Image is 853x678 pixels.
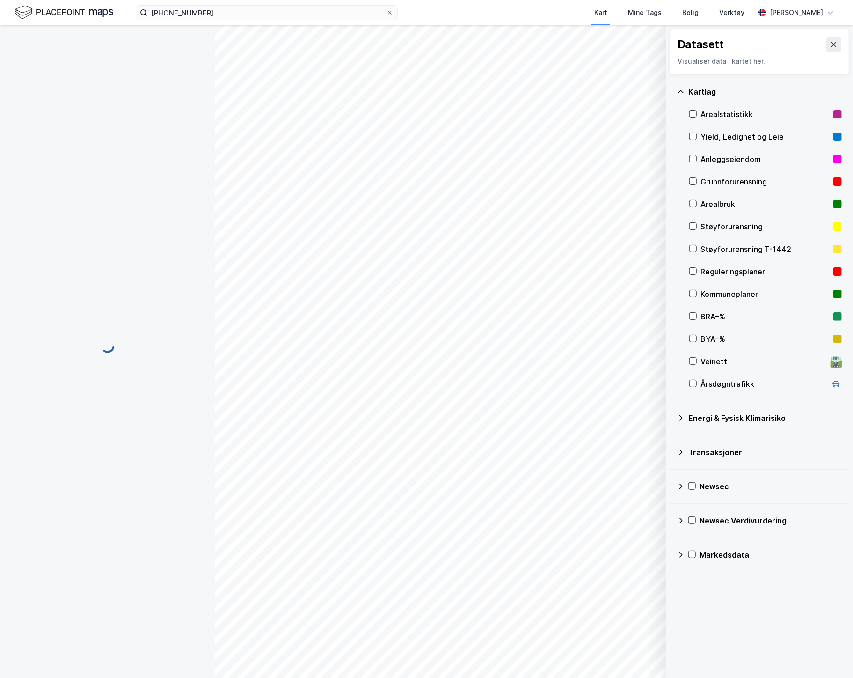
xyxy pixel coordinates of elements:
div: Kommuneplaner [700,288,830,300]
div: Markedsdata [700,549,842,560]
div: Støyforurensning T-1442 [700,243,830,255]
div: 🛣️ [830,355,843,368]
div: Verktøy [719,7,744,18]
div: Transaksjoner [688,447,842,458]
div: Støyforurensning [700,221,830,232]
div: Bolig [682,7,699,18]
div: Datasett [678,37,724,52]
div: Arealbruk [700,199,830,210]
img: spinner.a6d8c91a73a9ac5275cf975e30b51cfb.svg [100,339,115,354]
input: Søk på adresse, matrikkel, gårdeiere, leietakere eller personer [147,6,386,20]
img: logo.f888ab2527a4732fd821a326f86c7f29.svg [15,4,113,21]
div: Årsdøgntrafikk [700,378,827,390]
div: Kartlag [688,86,842,97]
div: Mine Tags [628,7,662,18]
div: Arealstatistikk [700,109,830,120]
div: Reguleringsplaner [700,266,830,277]
iframe: Chat Widget [806,633,853,678]
div: [PERSON_NAME] [770,7,823,18]
div: Kontrollprogram for chat [806,633,853,678]
div: BYA–% [700,333,830,345]
div: Visualiser data i kartet her. [678,56,841,67]
div: BRA–% [700,311,830,322]
div: Newsec Verdivurdering [700,515,842,526]
div: Newsec [700,481,842,492]
div: Kart [594,7,607,18]
div: Yield, Ledighet og Leie [700,131,830,142]
div: Energi & Fysisk Klimarisiko [688,413,842,424]
div: Anleggseiendom [700,154,830,165]
div: Grunnforurensning [700,176,830,187]
div: Veinett [700,356,827,367]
